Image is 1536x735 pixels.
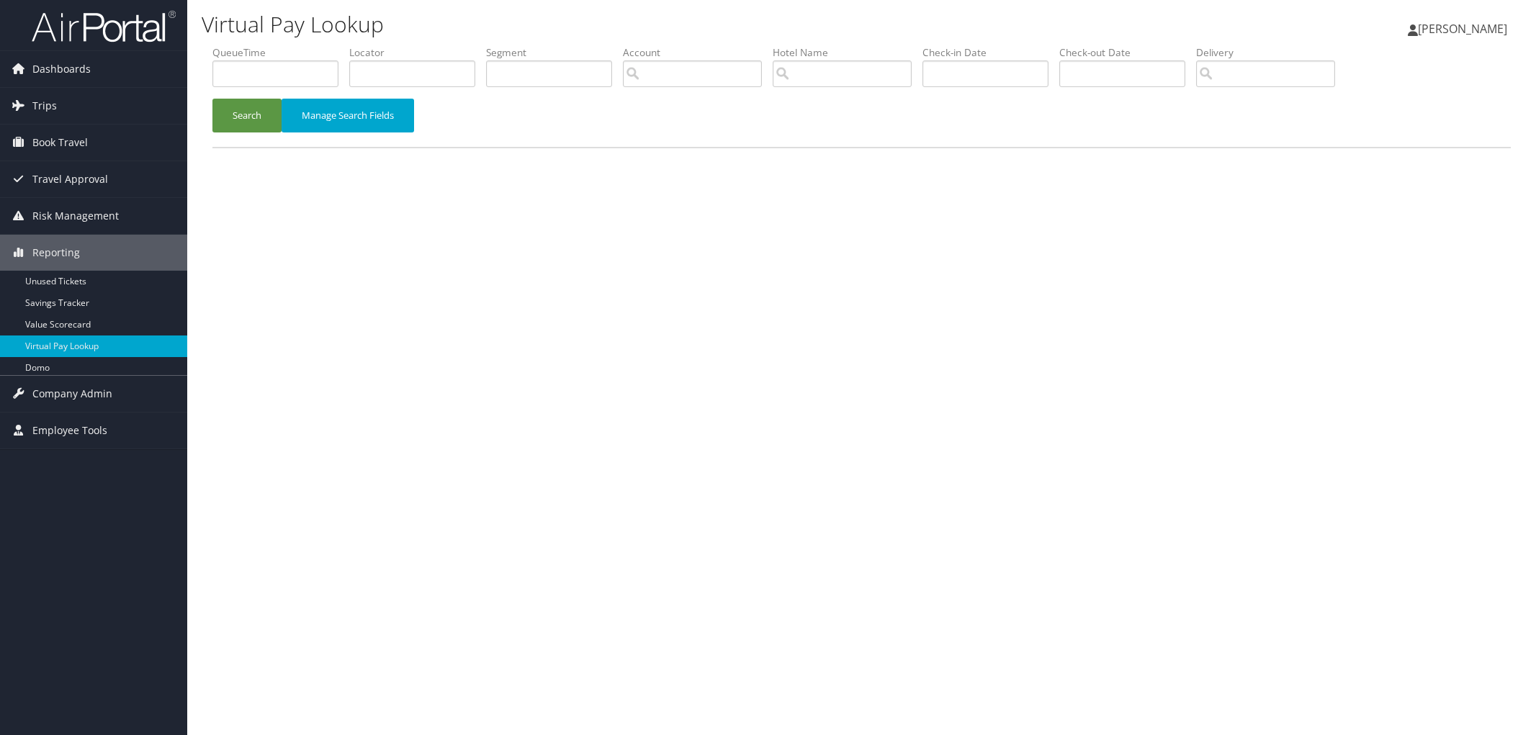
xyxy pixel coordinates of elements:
[32,51,91,87] span: Dashboards
[1418,21,1507,37] span: [PERSON_NAME]
[212,45,349,60] label: QueueTime
[1196,45,1346,60] label: Delivery
[1059,45,1196,60] label: Check-out Date
[32,376,112,412] span: Company Admin
[212,99,282,132] button: Search
[32,198,119,234] span: Risk Management
[32,412,107,448] span: Employee Tools
[349,45,486,60] label: Locator
[32,235,80,271] span: Reporting
[202,9,1082,40] h1: Virtual Pay Lookup
[486,45,623,60] label: Segment
[623,45,773,60] label: Account
[773,45,922,60] label: Hotel Name
[32,125,88,161] span: Book Travel
[922,45,1059,60] label: Check-in Date
[282,99,414,132] button: Manage Search Fields
[1408,7,1522,50] a: [PERSON_NAME]
[32,161,108,197] span: Travel Approval
[32,88,57,124] span: Trips
[32,9,176,43] img: airportal-logo.png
